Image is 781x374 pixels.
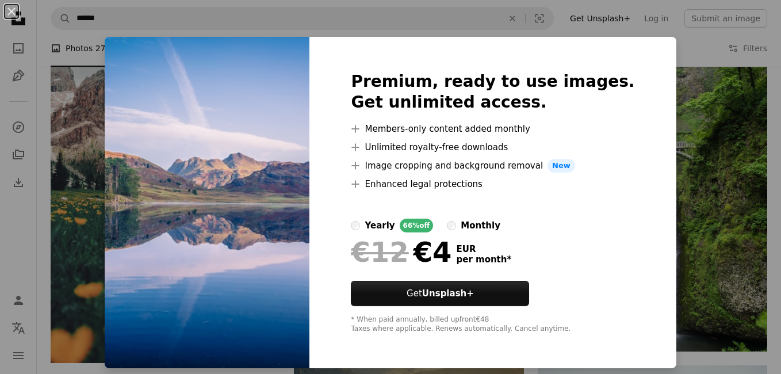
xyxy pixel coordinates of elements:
[447,221,456,230] input: monthly
[351,177,634,191] li: Enhanced legal protections
[400,219,434,232] div: 66% off
[351,237,451,267] div: €4
[351,315,634,334] div: * When paid annually, billed upfront €48 Taxes where applicable. Renews automatically. Cancel any...
[422,288,474,299] strong: Unsplash+
[351,140,634,154] li: Unlimited royalty-free downloads
[351,221,360,230] input: yearly66%off
[351,281,529,306] button: GetUnsplash+
[105,37,309,368] img: premium_photo-1673697239981-389164b7b87f
[456,244,511,254] span: EUR
[351,237,408,267] span: €12
[351,122,634,136] li: Members-only content added monthly
[548,159,575,173] span: New
[456,254,511,265] span: per month *
[461,219,500,232] div: monthly
[365,219,395,232] div: yearly
[351,71,634,113] h2: Premium, ready to use images. Get unlimited access.
[351,159,634,173] li: Image cropping and background removal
